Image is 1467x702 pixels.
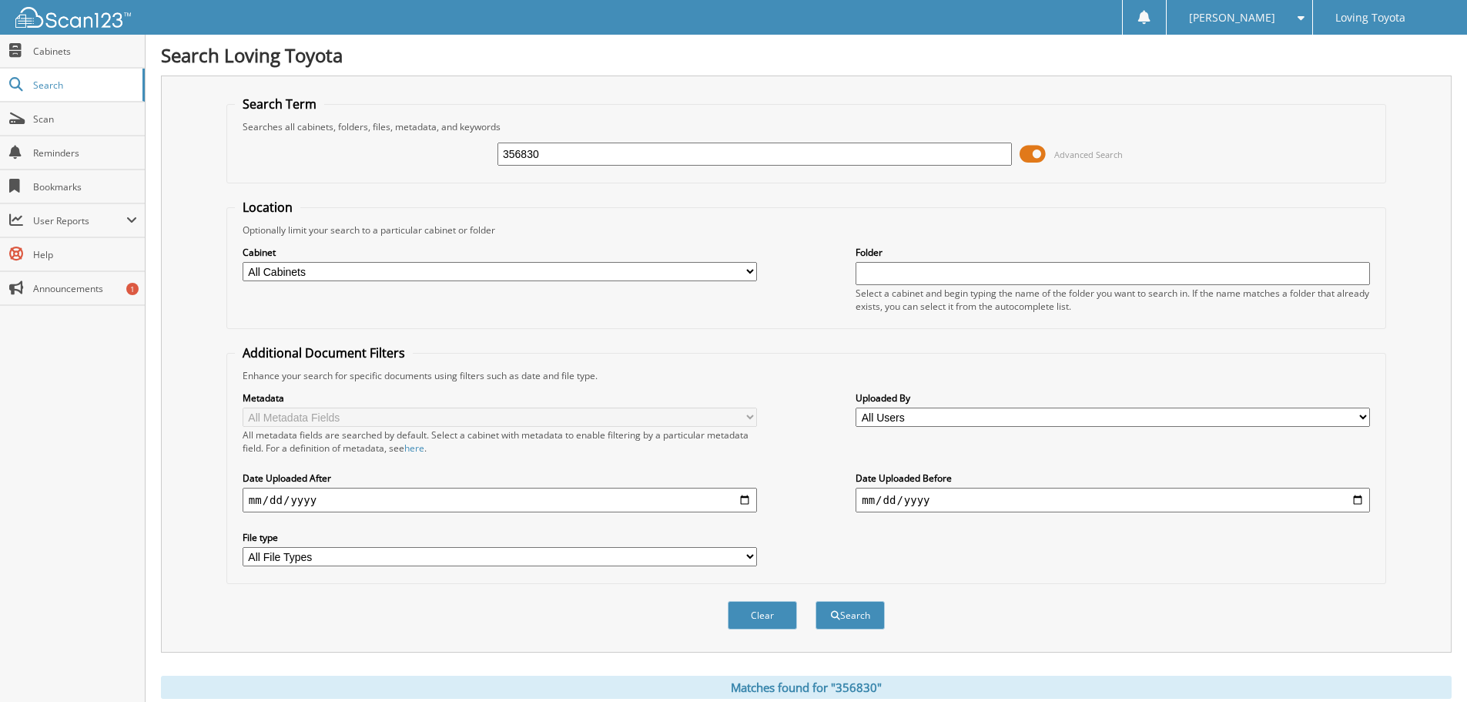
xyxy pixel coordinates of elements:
[1189,13,1275,22] span: [PERSON_NAME]
[33,180,137,193] span: Bookmarks
[856,246,1370,259] label: Folder
[235,96,324,113] legend: Search Term
[243,391,757,405] label: Metadata
[33,214,126,227] span: User Reports
[235,344,413,361] legend: Additional Document Filters
[243,488,757,512] input: start
[126,283,139,295] div: 1
[15,7,131,28] img: scan123-logo-white.svg
[33,79,135,92] span: Search
[728,601,797,630] button: Clear
[404,442,424,455] a: here
[33,146,137,160] span: Reminders
[33,282,137,295] span: Announcements
[856,287,1370,313] div: Select a cabinet and begin typing the name of the folder you want to search in. If the name match...
[235,369,1378,382] div: Enhance your search for specific documents using filters such as date and file type.
[235,199,300,216] legend: Location
[1054,149,1123,160] span: Advanced Search
[235,223,1378,237] div: Optionally limit your search to a particular cabinet or folder
[33,45,137,58] span: Cabinets
[235,120,1378,133] div: Searches all cabinets, folders, files, metadata, and keywords
[856,472,1370,485] label: Date Uploaded Before
[856,391,1370,405] label: Uploaded By
[243,428,757,455] div: All metadata fields are searched by default. Select a cabinet with metadata to enable filtering b...
[243,246,757,259] label: Cabinet
[816,601,885,630] button: Search
[243,531,757,544] label: File type
[33,248,137,261] span: Help
[243,472,757,485] label: Date Uploaded After
[161,676,1452,699] div: Matches found for "356830"
[856,488,1370,512] input: end
[161,42,1452,68] h1: Search Loving Toyota
[1335,13,1405,22] span: Loving Toyota
[33,113,137,126] span: Scan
